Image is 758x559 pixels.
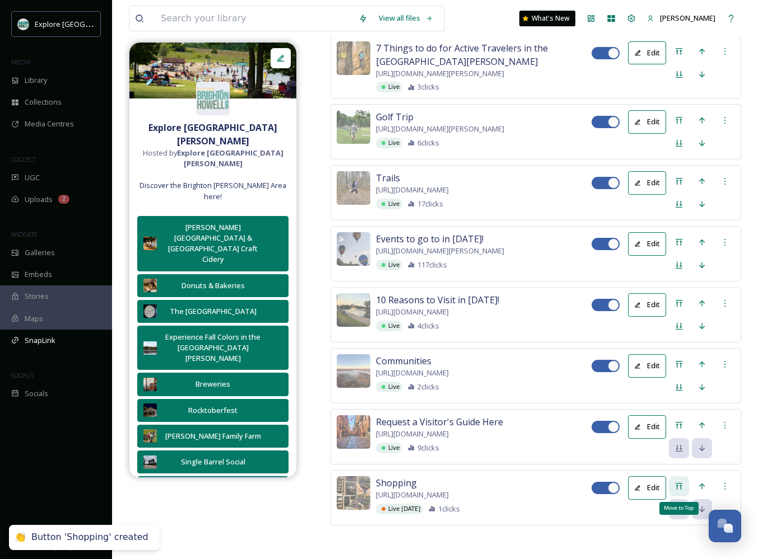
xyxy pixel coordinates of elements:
[25,119,74,129] span: Media Centres
[162,431,263,441] div: [PERSON_NAME] Family Farm
[137,326,289,370] button: Experience Fall Colors in the [GEOGRAPHIC_DATA][PERSON_NAME]
[129,43,296,98] img: cb6c9135-67c4-4434-a57e-82c280aac642.jpg
[25,75,47,86] span: Library
[376,321,402,331] div: Live
[659,502,699,514] div: Move to Top
[417,321,439,331] span: 4 clicks
[18,18,29,30] img: 67e7af72-b6c8-455a-acf8-98e6fe1b68aa.avif
[337,354,370,388] img: %2540strutzballooning%25201.jpg
[417,138,439,148] span: 6 clicks
[376,429,449,439] span: [URL][DOMAIN_NAME]
[438,504,460,514] span: 1 clicks
[148,121,277,147] strong: Explore [GEOGRAPHIC_DATA][PERSON_NAME]
[373,7,439,29] a: View all files
[417,443,439,453] span: 9 clicks
[162,405,263,416] div: Rocktoberfest
[177,148,283,168] strong: Explore [GEOGRAPHIC_DATA][PERSON_NAME]
[628,41,666,64] button: Edit
[376,246,504,256] span: [URL][DOMAIN_NAME][PERSON_NAME]
[417,260,447,270] span: 117 clicks
[337,415,370,449] img: AADEB289-64A1-4D42-9568-175DB3FBE7D6.jpeg
[376,199,402,209] div: Live
[58,195,69,204] div: 2
[376,504,423,514] div: Live [DATE]
[143,429,157,443] img: 3a5f237e-7705-415f-9ea7-7a622f5dd090.jpg
[35,18,189,29] span: Explore [GEOGRAPHIC_DATA][PERSON_NAME]
[162,457,263,467] div: Single Barrel Social
[376,138,402,148] div: Live
[376,82,402,92] div: Live
[376,171,400,185] span: Trails
[376,41,592,68] span: 7 Things to do for Active Travelers in the [GEOGRAPHIC_DATA][PERSON_NAME]
[25,269,52,280] span: Embeds
[15,532,26,543] div: 👏
[25,388,48,399] span: Socials
[660,13,715,23] span: [PERSON_NAME]
[709,510,741,542] button: Open Chat
[11,371,34,379] span: SOCIALS
[337,41,370,75] img: 4f3c1eaa-61f1-4eae-a013-df717b057252.jpg
[376,124,504,134] span: [URL][DOMAIN_NAME][PERSON_NAME]
[31,532,148,543] div: Button 'Shopping' created
[376,260,402,270] div: Live
[25,172,40,183] span: UGC
[519,11,575,26] a: What's New
[137,399,289,422] button: Rocktoberfest
[417,382,439,392] span: 2 clicks
[376,110,413,124] span: Golf Trip
[628,110,666,133] button: Edit
[11,230,37,238] span: WIDGETS
[376,490,449,500] span: [URL][DOMAIN_NAME]
[641,7,721,29] a: [PERSON_NAME]
[143,341,157,355] img: 6c9b1c84-6046-4bc1-8c50-d6de6025c885.jpg
[417,199,443,209] span: 17 clicks
[337,232,370,266] img: %2540pei.design%25204.jpg
[376,443,402,453] div: Live
[376,185,449,195] span: [URL][DOMAIN_NAME]
[628,354,666,377] button: Edit
[137,450,289,473] button: Single Barrel Social
[135,180,291,201] span: Discover the Brighton [PERSON_NAME] Area here!
[11,58,31,66] span: MEDIA
[143,304,157,318] img: faa16384-299d-41f6-aab2-fbe4e4428b3d.jpg
[25,335,55,346] span: SnapLink
[25,313,43,324] span: Maps
[25,194,53,205] span: Uploads
[143,378,157,391] img: 56c3139f-2858-448c-943f-b91092f4ca07.jpg
[162,280,263,291] div: Donuts & Bakeries
[337,110,370,144] img: 51a3dc1b-6c53-48e0-945c-dec546612afd.jpg
[135,148,291,169] span: Hosted by
[376,476,417,490] span: Shopping
[376,307,449,317] span: [URL][DOMAIN_NAME]
[137,476,289,521] button: Things to do in the [GEOGRAPHIC_DATA][PERSON_NAME]
[162,222,263,265] div: [PERSON_NAME][GEOGRAPHIC_DATA] & [GEOGRAPHIC_DATA] Craft Cidery
[376,68,504,79] span: [URL][DOMAIN_NAME][PERSON_NAME]
[376,415,503,429] span: Request a Visitor's Guide Here
[376,354,431,368] span: Communities
[417,82,439,92] span: 3 clicks
[162,332,263,364] div: Experience Fall Colors in the [GEOGRAPHIC_DATA][PERSON_NAME]
[137,274,289,297] button: Donuts & Bakeries
[137,373,289,396] button: Breweries
[376,232,483,246] span: Events to go to in [DATE]!
[137,300,289,323] button: The [GEOGRAPHIC_DATA]
[196,82,230,115] img: 67e7af72-b6c8-455a-acf8-98e6fe1b68aa.avif
[137,216,289,271] button: [PERSON_NAME][GEOGRAPHIC_DATA] & [GEOGRAPHIC_DATA] Craft Cidery
[137,425,289,448] button: [PERSON_NAME] Family Farm
[337,171,370,205] img: %2540emilykayerobinson.png
[11,155,35,163] span: COLLECT
[143,455,157,469] img: 0ce3ca00-41c8-4c22-bde9-ad80b3f25e7d.jpg
[376,382,402,392] div: Live
[25,247,55,258] span: Galleries
[155,6,353,31] input: Search your library
[628,232,666,255] button: Edit
[337,476,370,510] img: 4472244f-5787-4127-9299-69d351347d0c.jpg
[628,293,666,316] button: Edit
[143,279,157,292] img: 968a124b-0fc0-4550-a7f5-39f3d3c27351.jpg
[162,306,263,317] div: The [GEOGRAPHIC_DATA]
[376,368,449,378] span: [URL][DOMAIN_NAME]
[628,171,666,194] button: Edit
[628,415,666,438] button: Edit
